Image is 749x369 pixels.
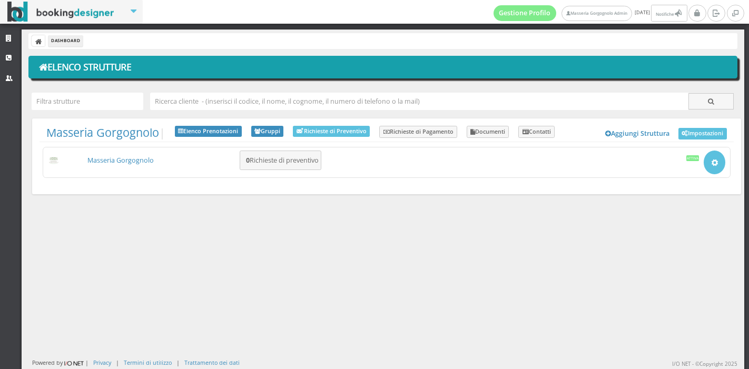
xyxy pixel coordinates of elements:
[467,126,509,138] a: Documenti
[175,126,242,137] a: Elenco Prenotazioni
[518,126,555,138] a: Contatti
[93,358,111,366] a: Privacy
[46,125,159,140] a: Masseria Gorgognolo
[240,151,321,170] button: 0Richieste di preventivo
[246,156,250,165] b: 0
[184,358,240,366] a: Trattamento dei dati
[63,359,85,367] img: ionet_small_logo.png
[124,358,172,366] a: Termini di utilizzo
[48,157,60,164] img: 0603869b585f11eeb13b0a069e529790_max100.png
[651,5,687,22] button: Notifiche
[150,93,689,110] input: Ricerca cliente - (inserisci il codice, il nome, il cognome, il numero di telefono o la mail)
[494,5,557,21] a: Gestione Profilo
[251,126,284,137] a: Gruppi
[32,93,143,110] input: Filtra strutture
[243,156,319,164] h5: Richieste di preventivo
[46,126,165,139] span: |
[561,6,632,21] a: Masseria Gorgognolo Admin
[293,126,370,137] a: Richieste di Preventivo
[379,126,457,138] a: Richieste di Pagamento
[678,128,727,139] a: Impostazioni
[686,155,699,161] div: Attiva
[32,358,88,367] div: Powered by |
[7,2,114,22] img: BookingDesigner.com
[176,358,180,366] div: |
[87,156,154,165] a: Masseria Gorgognolo
[36,58,731,76] h1: Elenco Strutture
[116,358,119,366] div: |
[48,35,83,47] li: Dashboard
[494,5,689,22] span: [DATE]
[600,126,676,142] a: Aggiungi Struttura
